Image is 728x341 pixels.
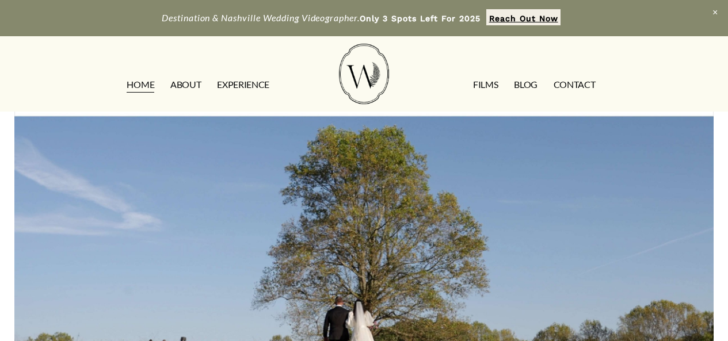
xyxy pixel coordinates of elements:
a: FILMS [473,75,498,94]
a: HOME [127,75,154,94]
img: Wild Fern Weddings [339,44,388,104]
a: EXPERIENCE [217,75,269,94]
a: CONTACT [554,75,596,94]
strong: Reach Out Now [489,14,558,23]
a: ABOUT [170,75,201,94]
a: Blog [514,75,538,94]
a: Reach Out Now [486,9,561,25]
